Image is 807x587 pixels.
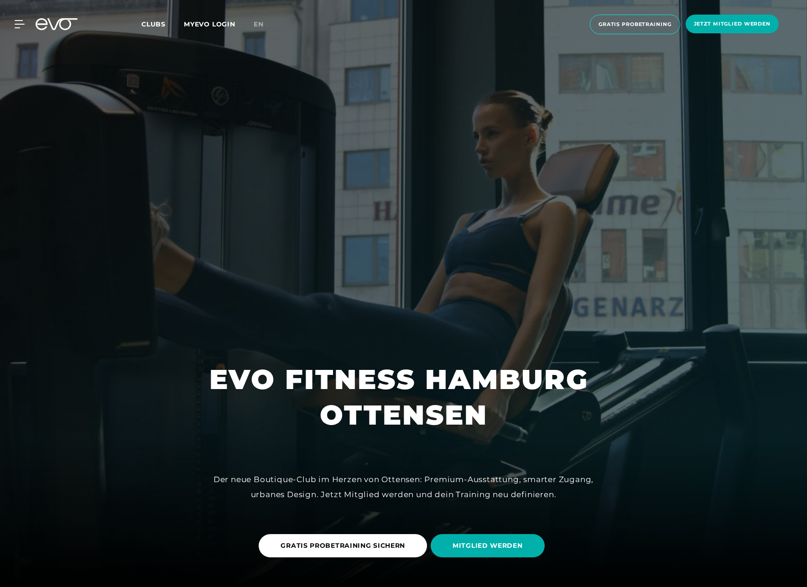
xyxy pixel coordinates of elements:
[184,20,235,28] a: MYEVO LOGIN
[259,527,431,564] a: GRATIS PROBETRAINING SICHERN
[694,20,771,28] span: Jetzt Mitglied werden
[141,20,166,28] span: Clubs
[198,472,609,502] div: Der neue Boutique-Club im Herzen von Ottensen: Premium-Ausstattung, smarter Zugang, urbanes Desig...
[209,362,598,433] h1: EVO FITNESS HAMBURG OTTENSEN
[453,541,523,551] span: MITGLIED WERDEN
[587,15,683,34] a: Gratis Probetraining
[599,21,672,28] span: Gratis Probetraining
[281,541,405,551] span: GRATIS PROBETRAINING SICHERN
[141,20,184,28] a: Clubs
[431,527,548,564] a: MITGLIED WERDEN
[254,20,264,28] span: en
[254,19,275,30] a: en
[683,15,781,34] a: Jetzt Mitglied werden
